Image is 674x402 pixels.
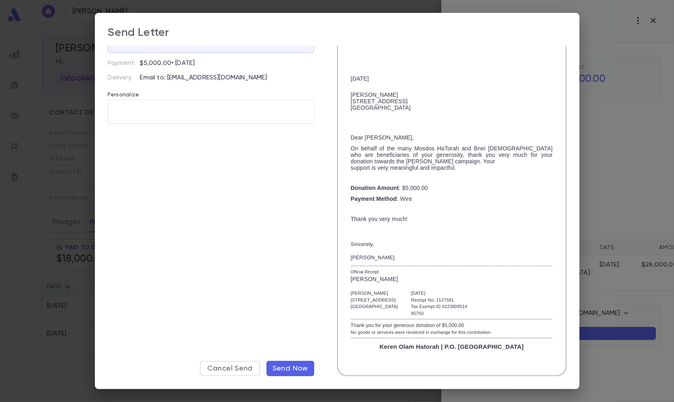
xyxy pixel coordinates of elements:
[380,343,524,350] strong: Keren Olam Hatorah | P.O. [GEOGRAPHIC_DATA]
[351,322,553,329] div: Thank you for your generous donation of $5,000.00
[200,361,260,376] button: Cancel Send
[351,75,369,82] span: [DATE]
[351,303,398,310] div: [GEOGRAPHIC_DATA]
[351,275,553,283] div: [PERSON_NAME]
[351,104,411,111] span: [GEOGRAPHIC_DATA]
[207,364,253,373] span: Cancel Send
[140,74,314,82] p: Email to: [EMAIL_ADDRESS][DOMAIN_NAME]
[351,329,553,336] div: No goods or services were rendered in exchange for this contribution
[351,290,398,297] div: [PERSON_NAME]
[140,59,195,67] p: $5,000.00 • [DATE]
[267,361,314,376] button: Send Now
[351,297,398,304] div: [STREET_ADDRESS]
[351,196,397,202] strong: Payment Method
[351,269,553,275] div: Official Receipt
[411,303,468,310] div: Tax Exempt ID #223809514
[351,145,553,171] span: On behalf of the many Mosdos HaTorah and Bnei [DEMOGRAPHIC_DATA] who are beneficiaries of your ge...
[411,290,468,297] div: [DATE]
[411,297,468,304] div: Receipt No: 1127581
[351,241,374,247] span: Sincerely,
[351,134,414,141] span: Dear [PERSON_NAME],
[108,26,169,40] div: Send Letter
[108,59,140,67] p: Payment
[351,185,428,191] span: : $5,000.00
[351,92,398,98] span: [PERSON_NAME]
[351,185,399,191] strong: Donation Amount
[108,82,314,100] p: Personalize
[273,364,308,373] span: Send Now
[108,74,140,82] p: Delivery
[351,196,412,202] span: : Wire
[351,98,408,104] span: [STREET_ADDRESS]
[411,310,468,317] div: 95750
[351,216,408,222] span: Thank you very much!
[351,254,395,260] span: [PERSON_NAME]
